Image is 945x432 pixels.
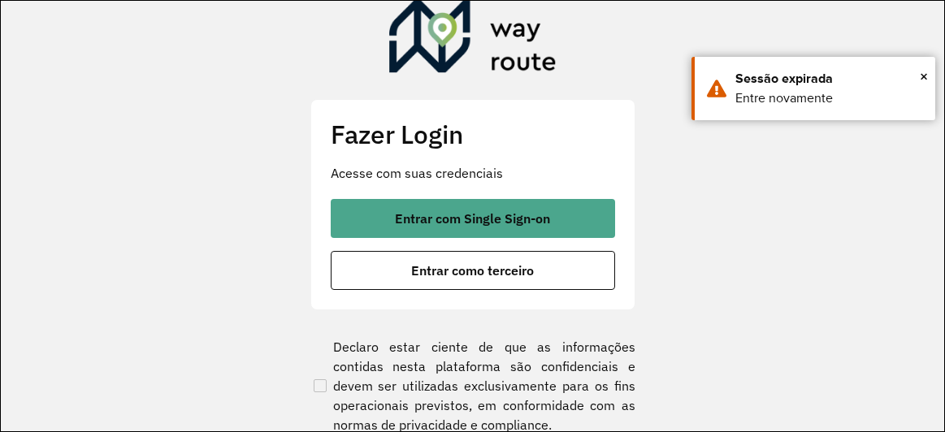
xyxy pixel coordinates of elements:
button: button [331,199,615,238]
button: button [331,251,615,290]
div: Entre novamente [735,89,923,108]
span: × [920,64,928,89]
img: Roteirizador AmbevTech [389,1,557,79]
button: Close [920,64,928,89]
span: Entrar com Single Sign-on [395,212,550,225]
span: Entrar como terceiro [411,264,534,277]
div: Sessão expirada [735,69,923,89]
p: Acesse com suas credenciais [331,163,615,183]
h2: Fazer Login [331,119,615,150]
